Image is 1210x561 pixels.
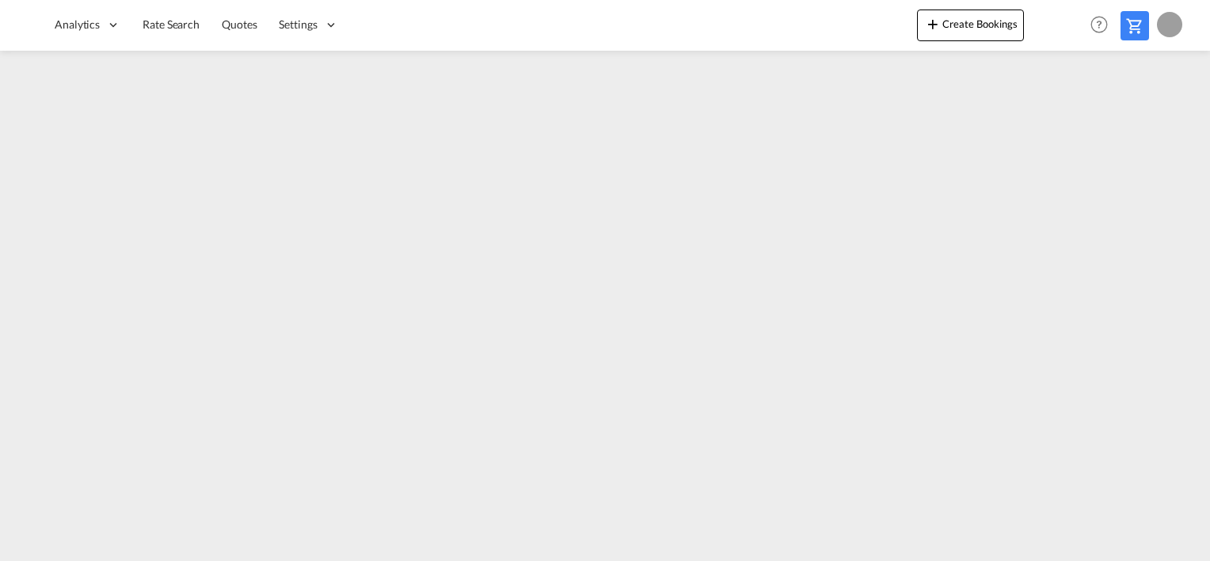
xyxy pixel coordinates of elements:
[1086,11,1113,38] span: Help
[143,17,200,31] span: Rate Search
[279,17,317,32] span: Settings
[222,17,257,31] span: Quotes
[917,10,1024,41] button: icon-plus 400-fgCreate Bookings
[1086,11,1121,40] div: Help
[923,14,942,33] md-icon: icon-plus 400-fg
[55,17,100,32] span: Analytics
